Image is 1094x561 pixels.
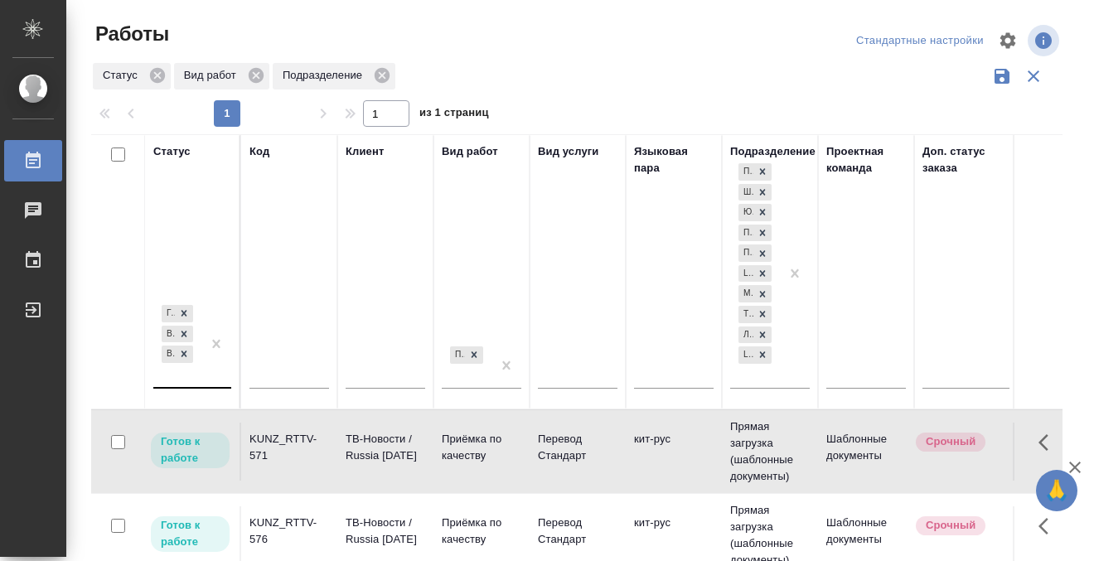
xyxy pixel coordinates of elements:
[926,433,975,450] p: Срочный
[346,143,384,160] div: Клиент
[737,264,773,284] div: Прямая загрузка (шаблонные документы), Шаблонные документы, Юридический, Проектный офис, Проектна...
[738,244,753,262] div: Проектная группа
[346,431,425,464] p: ТВ-Новости / Russia [DATE]
[184,67,242,84] p: Вид работ
[538,143,599,160] div: Вид услуги
[738,163,753,181] div: Прямая загрузка (шаблонные документы)
[738,306,753,323] div: Технический
[818,423,914,481] td: Шаблонные документы
[283,67,368,84] p: Подразделение
[737,202,773,223] div: Прямая загрузка (шаблонные документы), Шаблонные документы, Юридический, Проектный офис, Проектна...
[722,410,818,493] td: Прямая загрузка (шаблонные документы)
[737,304,773,325] div: Прямая загрузка (шаблонные документы), Шаблонные документы, Юридический, Проектный офис, Проектна...
[737,162,773,182] div: Прямая загрузка (шаблонные документы), Шаблонные документы, Юридический, Проектный офис, Проектна...
[738,265,753,283] div: LegalQA
[738,225,753,242] div: Проектный офис
[737,243,773,264] div: Прямая загрузка (шаблонные документы), Шаблонные документы, Юридический, Проектный офис, Проектна...
[1029,423,1068,462] button: Здесь прячутся важные кнопки
[162,305,175,322] div: Готов к работе
[826,143,906,177] div: Проектная команда
[852,28,988,54] div: split button
[738,285,753,302] div: Медицинский
[448,345,485,365] div: Приёмка по качеству
[442,431,521,464] p: Приёмка по качеству
[730,143,816,160] div: Подразделение
[450,346,465,364] div: Приёмка по качеству
[737,325,773,346] div: Прямая загрузка (шаблонные документы), Шаблонные документы, Юридический, Проектный офис, Проектна...
[103,67,143,84] p: Статус
[538,431,617,464] p: Перевод Стандарт
[738,346,753,364] div: LocQA
[162,326,175,343] div: В работе
[1018,60,1049,92] button: Сбросить фильтры
[737,223,773,244] div: Прямая загрузка (шаблонные документы), Шаблонные документы, Юридический, Проектный офис, Проектна...
[926,517,975,534] p: Срочный
[149,515,231,554] div: Исполнитель может приступить к работе
[419,103,489,127] span: из 1 страниц
[161,517,220,550] p: Готов к работе
[1029,506,1068,546] button: Здесь прячутся важные кнопки
[346,515,425,548] p: ТВ-Новости / Russia [DATE]
[538,515,617,548] p: Перевод Стандарт
[1036,470,1077,511] button: 🙏
[986,60,1018,92] button: Сохранить фильтры
[738,326,753,344] div: Локализация
[162,346,175,363] div: В ожидании
[93,63,171,89] div: Статус
[634,143,714,177] div: Языковая пара
[626,423,722,481] td: кит-рус
[442,143,498,160] div: Вид работ
[249,431,329,464] div: KUNZ_RTTV-571
[249,143,269,160] div: Код
[1028,25,1063,56] span: Посмотреть информацию
[153,143,191,160] div: Статус
[738,204,753,221] div: Юридический
[737,283,773,304] div: Прямая загрузка (шаблонные документы), Шаблонные документы, Юридический, Проектный офис, Проектна...
[91,21,169,47] span: Работы
[149,431,231,470] div: Исполнитель может приступить к работе
[174,63,269,89] div: Вид работ
[442,515,521,548] p: Приёмка по качеству
[738,184,753,201] div: Шаблонные документы
[160,324,195,345] div: Готов к работе, В работе, В ожидании
[161,433,220,467] p: Готов к работе
[273,63,395,89] div: Подразделение
[922,143,1009,177] div: Доп. статус заказа
[737,182,773,203] div: Прямая загрузка (шаблонные документы), Шаблонные документы, Юридический, Проектный офис, Проектна...
[988,21,1028,60] span: Настроить таблицу
[1043,473,1071,508] span: 🙏
[737,345,773,365] div: Прямая загрузка (шаблонные документы), Шаблонные документы, Юридический, Проектный офис, Проектна...
[249,515,329,548] div: KUNZ_RTTV-576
